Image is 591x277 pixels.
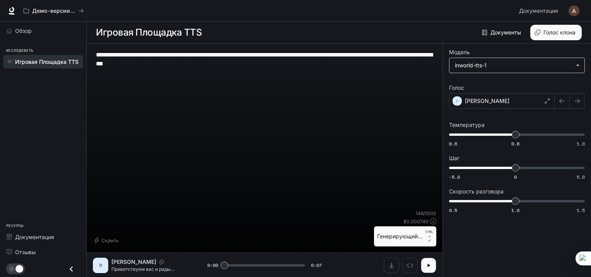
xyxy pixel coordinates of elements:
[156,260,167,264] button: Скопировать голосовой идентификатор
[514,174,517,180] span: 0
[20,3,87,19] button: Все рабочие пространства
[449,140,457,147] span: 0.6
[449,174,460,180] span: -5.0
[6,223,24,229] ya-tr-span: Ресурсы
[207,262,218,269] span: 0:00
[3,245,83,259] a: Отзывы
[449,156,459,161] ya-tr-span: Шаг
[377,232,422,241] ya-tr-span: Генерирующий...
[577,207,585,214] span: 1.5
[374,226,436,246] button: Генерирующий...CTRL +⏎
[511,140,519,147] span: 0.8
[384,258,399,273] button: Скачать аудио
[465,97,509,105] p: [PERSON_NAME]
[569,5,579,16] img: Аватар пользователя
[403,218,429,225] p: $ 0.000740
[516,3,563,19] a: Документация
[425,230,433,238] ya-tr-span: CTRL +
[519,7,558,14] ya-tr-span: Документация
[449,207,457,214] span: 0.5
[577,174,585,180] span: 5.0
[416,210,436,217] p: 148 / 1000
[3,55,83,68] a: Игровая Площадка TTS
[449,50,470,55] ya-tr-span: Модель
[101,236,119,245] ya-tr-span: Скрыть
[111,258,156,265] ya-tr-span: [PERSON_NAME]
[15,264,23,273] span: Переключение темного режима
[577,140,585,147] span: 1.0
[566,3,582,19] button: Аватар пользователя
[15,58,79,65] ya-tr-span: Игровая Площадка TTS
[449,58,584,73] div: inworld-tts-1
[449,189,504,194] ya-tr-span: Скорость разговора
[15,234,54,240] ya-tr-span: Документация
[3,24,83,38] a: Обзор
[311,262,322,269] span: 0:07
[15,249,36,255] ya-tr-span: Отзывы
[32,7,179,14] ya-tr-span: Демо-версии Inworld с искусственным интеллектом
[490,28,521,38] ya-tr-span: Документы
[15,27,32,34] ya-tr-span: Обзор
[428,239,431,243] ya-tr-span: ⏎
[402,258,418,273] button: Осмотр
[480,25,524,40] a: Документы
[530,25,582,40] button: Голос клона
[6,48,33,54] ya-tr-span: Исследовать
[449,85,464,91] ya-tr-span: Голос
[99,262,102,268] ya-tr-span: D
[455,62,487,69] ya-tr-span: inworld-tts-1
[543,28,576,38] ya-tr-span: Голос клона
[3,230,83,244] a: Документация
[449,122,485,128] ya-tr-span: Температура
[93,234,122,246] button: Скрыть
[96,27,202,38] ya-tr-span: Игровая Площадка TTS
[63,261,80,277] button: Закрыть ящик
[511,207,519,214] span: 1.0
